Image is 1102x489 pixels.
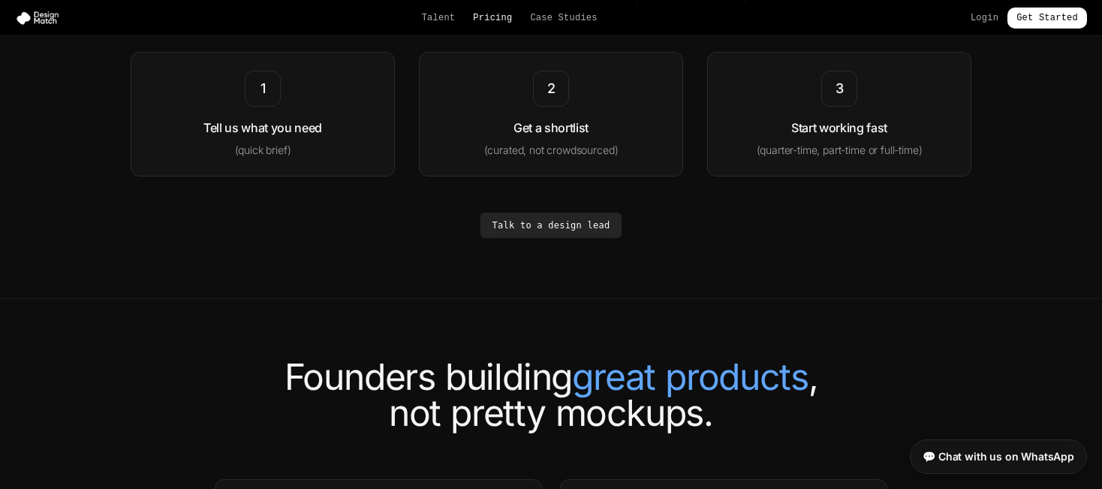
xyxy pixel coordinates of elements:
[1007,8,1087,29] a: Get Started
[726,119,953,137] h3: Start working fast
[473,12,512,24] a: Pricing
[480,213,622,238] a: Talk to a design lead
[245,71,281,107] div: 1
[530,12,597,24] a: Case Studies
[131,359,971,431] h2: Founders building , not pretty mockups.
[910,439,1087,474] a: 💬 Chat with us on WhatsApp
[422,12,456,24] a: Talent
[149,143,376,158] p: ( quick brief )
[533,71,569,107] div: 2
[438,143,664,158] p: ( curated, not crowdsourced )
[572,355,808,399] span: great products
[438,119,664,137] h3: Get a shortlist
[971,12,998,24] a: Login
[821,71,857,107] div: 3
[15,11,66,26] img: Design Match
[726,143,953,158] p: ( quarter-time, part-time or full-time )
[149,119,376,137] h3: Tell us what you need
